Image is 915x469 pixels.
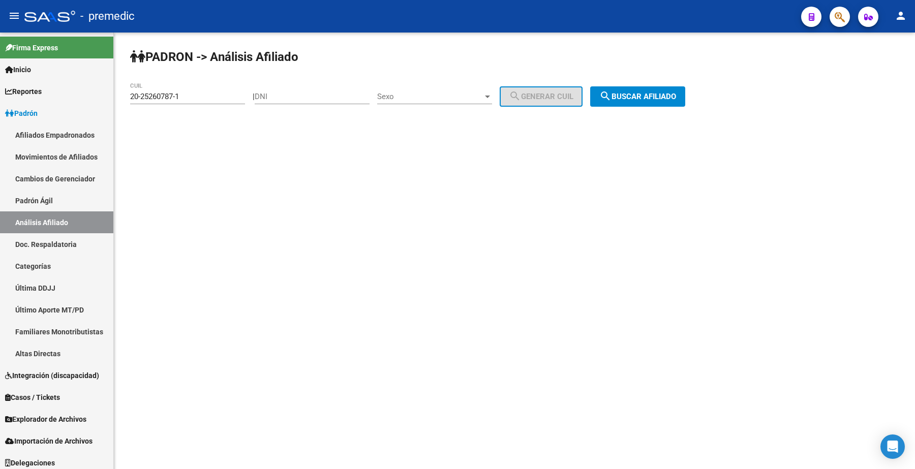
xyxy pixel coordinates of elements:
strong: PADRON -> Análisis Afiliado [130,50,298,64]
span: Delegaciones [5,457,55,468]
button: Buscar afiliado [590,86,685,107]
div: | [253,92,590,101]
div: Open Intercom Messenger [880,434,905,459]
span: Buscar afiliado [599,92,676,101]
span: Casos / Tickets [5,392,60,403]
span: Integración (discapacidad) [5,370,99,381]
span: Explorador de Archivos [5,414,86,425]
span: Padrón [5,108,38,119]
span: Inicio [5,64,31,75]
span: Reportes [5,86,42,97]
button: Generar CUIL [500,86,583,107]
span: Sexo [377,92,483,101]
mat-icon: search [599,90,612,102]
span: - premedic [80,5,135,27]
mat-icon: menu [8,10,20,22]
span: Generar CUIL [509,92,573,101]
span: Importación de Archivos [5,435,93,447]
mat-icon: person [895,10,907,22]
span: Firma Express [5,42,58,53]
mat-icon: search [509,90,521,102]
